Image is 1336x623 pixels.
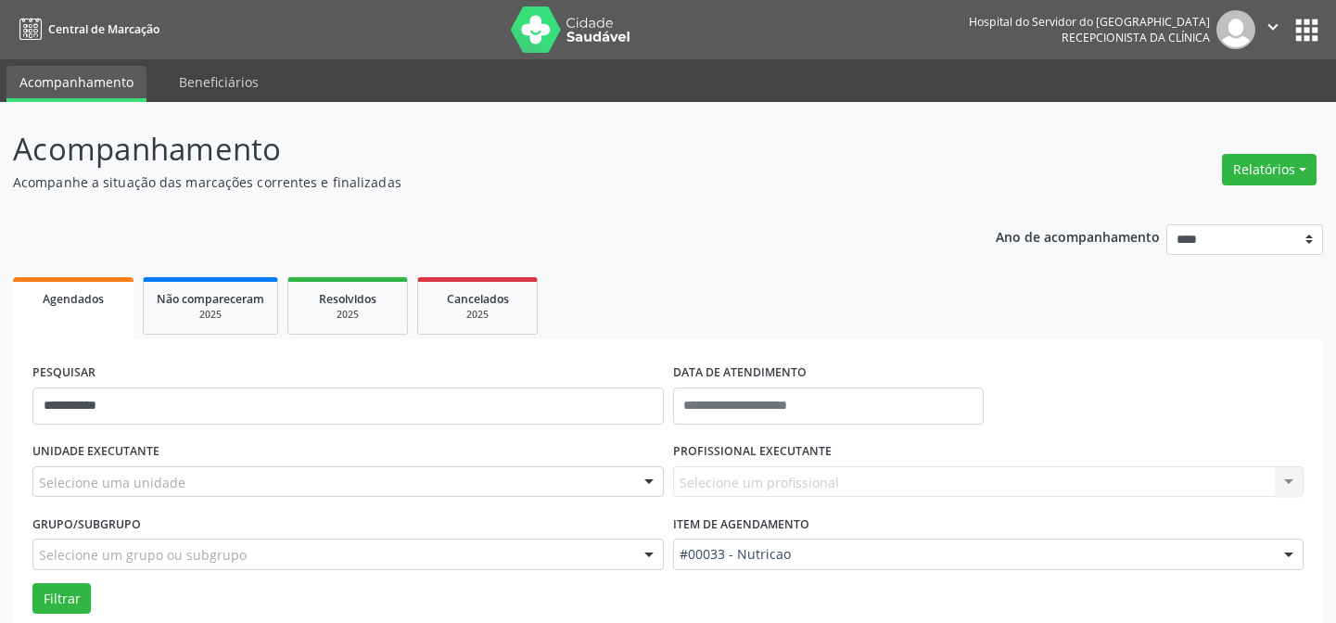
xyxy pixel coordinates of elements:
[13,14,159,44] a: Central de Marcação
[1062,30,1210,45] span: Recepcionista da clínica
[48,21,159,37] span: Central de Marcação
[166,66,272,98] a: Beneficiários
[673,510,809,539] label: Item de agendamento
[1263,17,1283,37] i: 
[301,308,394,322] div: 2025
[447,291,509,307] span: Cancelados
[431,308,524,322] div: 2025
[32,359,95,388] label: PESQUISAR
[1216,10,1255,49] img: img
[32,583,91,615] button: Filtrar
[13,126,930,172] p: Acompanhamento
[157,308,264,322] div: 2025
[32,438,159,466] label: UNIDADE EXECUTANTE
[673,438,832,466] label: PROFISSIONAL EXECUTANTE
[996,224,1160,248] p: Ano de acompanhamento
[319,291,376,307] span: Resolvidos
[39,545,247,565] span: Selecione um grupo ou subgrupo
[680,545,1266,564] span: #00033 - Nutricao
[43,291,104,307] span: Agendados
[969,14,1210,30] div: Hospital do Servidor do [GEOGRAPHIC_DATA]
[32,510,141,539] label: Grupo/Subgrupo
[673,359,807,388] label: DATA DE ATENDIMENTO
[1222,154,1317,185] button: Relatórios
[1255,10,1291,49] button: 
[1291,14,1323,46] button: apps
[157,291,264,307] span: Não compareceram
[6,66,146,102] a: Acompanhamento
[13,172,930,192] p: Acompanhe a situação das marcações correntes e finalizadas
[39,473,185,492] span: Selecione uma unidade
